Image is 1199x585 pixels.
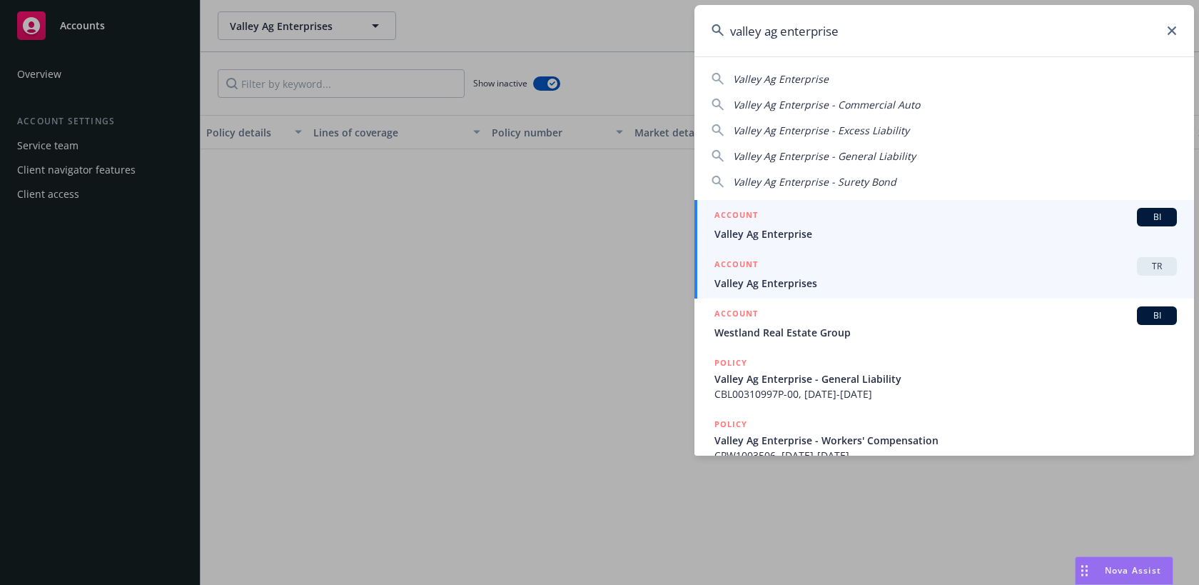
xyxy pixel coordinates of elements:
[714,257,758,274] h5: ACCOUNT
[714,276,1177,291] span: Valley Ag Enterprises
[733,98,920,111] span: Valley Ag Enterprise - Commercial Auto
[714,433,1177,448] span: Valley Ag Enterprise - Workers' Compensation
[714,226,1177,241] span: Valley Ag Enterprise
[714,417,747,431] h5: POLICY
[714,356,747,370] h5: POLICY
[694,5,1194,56] input: Search...
[694,348,1194,409] a: POLICYValley Ag Enterprise - General LiabilityCBL00310997P-00, [DATE]-[DATE]
[714,386,1177,401] span: CBL00310997P-00, [DATE]-[DATE]
[733,124,909,137] span: Valley Ag Enterprise - Excess Liability
[694,299,1194,348] a: ACCOUNTBIWestland Real Estate Group
[733,149,916,163] span: Valley Ag Enterprise - General Liability
[1143,309,1171,322] span: BI
[1143,211,1171,224] span: BI
[733,72,829,86] span: Valley Ag Enterprise
[714,208,758,225] h5: ACCOUNT
[694,409,1194,471] a: POLICYValley Ag Enterprise - Workers' CompensationCPW1003506, [DATE]-[DATE]
[714,371,1177,386] span: Valley Ag Enterprise - General Liability
[1076,557,1093,584] div: Drag to move
[1075,556,1173,585] button: Nova Assist
[714,325,1177,340] span: Westland Real Estate Group
[694,249,1194,299] a: ACCOUNTTRValley Ag Enterprises
[714,448,1177,463] span: CPW1003506, [DATE]-[DATE]
[733,175,896,189] span: Valley Ag Enterprise - Surety Bond
[1143,260,1171,273] span: TR
[1105,564,1161,576] span: Nova Assist
[714,306,758,324] h5: ACCOUNT
[694,200,1194,249] a: ACCOUNTBIValley Ag Enterprise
